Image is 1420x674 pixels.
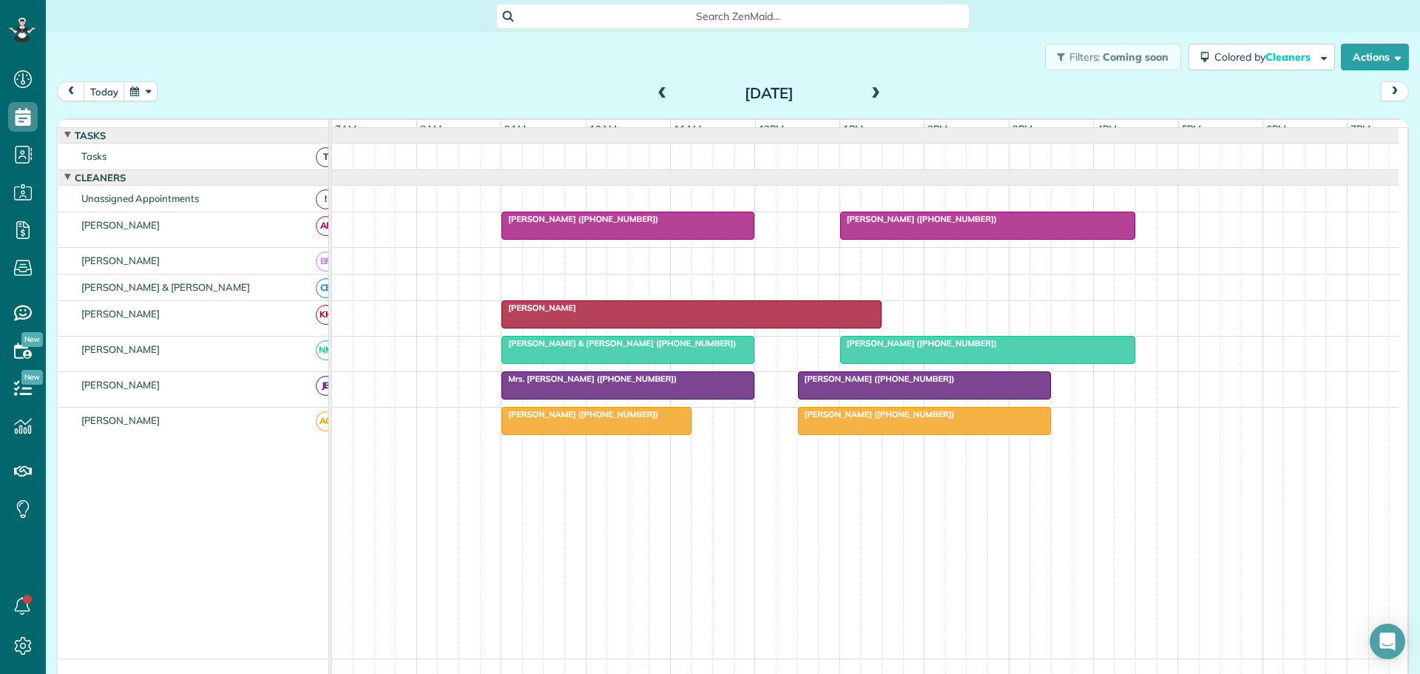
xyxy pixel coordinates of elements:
span: [PERSON_NAME] ([PHONE_NUMBER]) [797,409,956,419]
button: Colored byCleaners [1189,44,1335,70]
span: 3pm [1010,123,1035,135]
span: CB [316,278,336,298]
span: 5pm [1179,123,1205,135]
span: [PERSON_NAME] ([PHONE_NUMBER]) [839,338,998,348]
span: 12pm [756,123,788,135]
span: 7am [332,123,359,135]
span: 4pm [1094,123,1120,135]
span: [PERSON_NAME] ([PHONE_NUMBER]) [501,409,659,419]
span: [PERSON_NAME] [78,255,163,266]
span: BR [316,252,336,272]
h2: [DATE] [677,85,862,101]
span: Tasks [72,129,109,141]
span: [PERSON_NAME] ([PHONE_NUMBER]) [501,214,659,224]
span: 6pm [1263,123,1289,135]
span: Filters: [1069,50,1100,64]
span: [PERSON_NAME] & [PERSON_NAME] ([PHONE_NUMBER]) [501,338,737,348]
span: Mrs. [PERSON_NAME] ([PHONE_NUMBER]) [501,374,677,384]
span: [PERSON_NAME] [78,414,163,426]
div: Open Intercom Messenger [1370,624,1405,659]
span: Cleaners [1265,50,1313,64]
span: Colored by [1214,50,1316,64]
span: NM [316,340,336,360]
span: AF [316,216,336,236]
span: [PERSON_NAME] & [PERSON_NAME] [78,281,253,293]
span: 2pm [924,123,950,135]
span: [PERSON_NAME] [78,343,163,355]
span: T [316,147,336,167]
button: Actions [1341,44,1409,70]
span: 1pm [840,123,866,135]
span: [PERSON_NAME] ([PHONE_NUMBER]) [797,374,956,384]
span: Tasks [78,150,109,162]
button: today [84,81,125,101]
span: [PERSON_NAME] [501,303,577,313]
button: next [1381,81,1409,101]
span: [PERSON_NAME] [78,379,163,391]
span: AG [316,411,336,431]
span: 10am [586,123,620,135]
span: ! [316,189,336,209]
span: 9am [501,123,529,135]
span: New [21,370,43,385]
span: [PERSON_NAME] [78,308,163,320]
span: New [21,332,43,347]
button: prev [57,81,85,101]
span: [PERSON_NAME] [78,219,163,231]
span: KH [316,305,336,325]
span: [PERSON_NAME] ([PHONE_NUMBER]) [839,214,998,224]
span: 7pm [1348,123,1373,135]
span: Unassigned Appointments [78,192,202,204]
span: 11am [671,123,704,135]
span: JB [316,376,336,396]
span: Cleaners [72,172,129,183]
span: Coming soon [1103,50,1169,64]
span: 8am [417,123,444,135]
